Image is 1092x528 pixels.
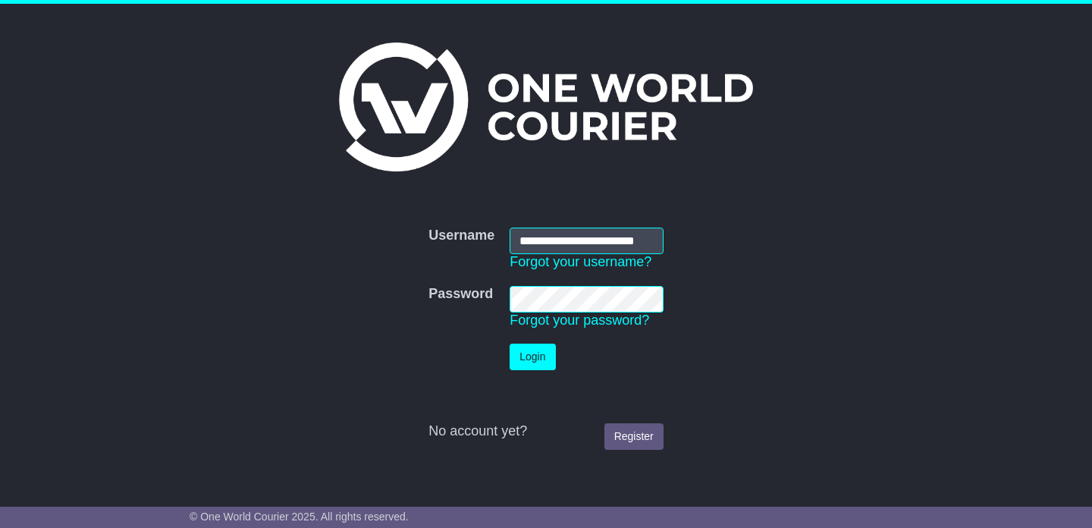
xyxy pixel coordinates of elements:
label: Username [428,228,494,244]
a: Forgot your password? [510,313,649,328]
div: No account yet? [428,423,664,440]
a: Forgot your username? [510,254,651,269]
img: One World [339,42,753,171]
a: Register [604,423,664,450]
span: © One World Courier 2025. All rights reserved. [190,511,409,523]
label: Password [428,286,493,303]
button: Login [510,344,555,370]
